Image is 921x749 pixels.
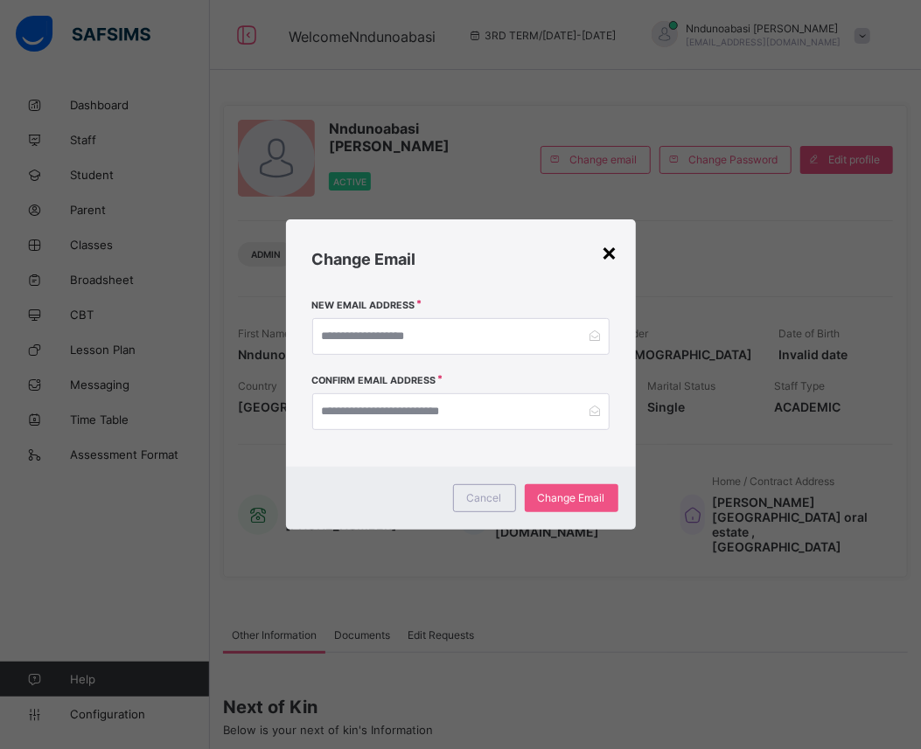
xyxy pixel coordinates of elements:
[312,375,436,386] label: Confirm Email Address
[312,300,415,311] label: New Email Address
[467,491,502,504] span: Cancel
[538,491,605,504] span: Change Email
[312,250,610,268] h2: Change Email
[602,237,618,267] div: ×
